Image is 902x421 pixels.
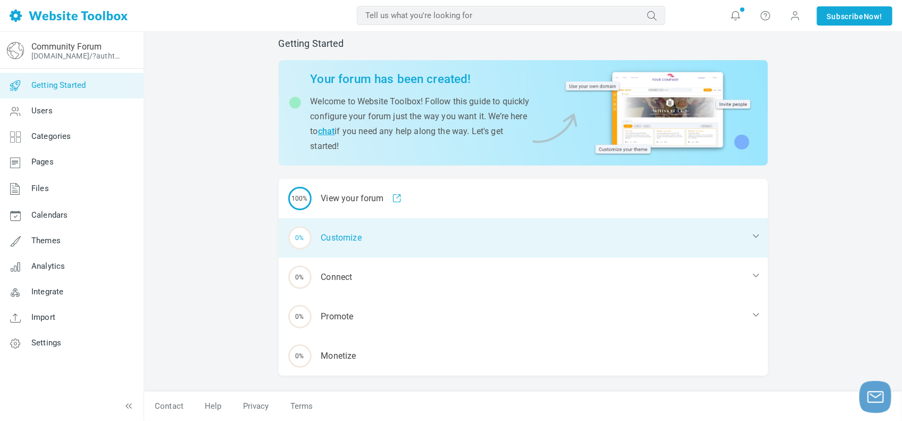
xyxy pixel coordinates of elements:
[859,381,891,413] button: Launch chat
[288,344,312,368] span: 0%
[288,305,312,328] span: 0%
[279,297,768,336] div: Promote
[31,287,63,296] span: Integrate
[31,236,61,245] span: Themes
[817,6,892,26] a: SubscribeNow!
[279,336,768,376] div: Monetize
[279,218,768,258] div: Customize
[31,157,54,167] span: Pages
[7,42,24,59] img: globe-icon.png
[280,397,324,416] a: Terms
[31,106,53,115] span: Users
[288,226,312,250] span: 0%
[288,266,312,289] span: 0%
[288,187,312,210] span: 100%
[279,179,768,218] a: 100% View your forum
[31,131,71,141] span: Categories
[31,210,68,220] span: Calendars
[279,179,768,218] div: View your forum
[31,184,49,193] span: Files
[31,338,61,348] span: Settings
[279,258,768,297] div: Connect
[279,38,768,49] h2: Getting Started
[311,72,530,86] h2: Your forum has been created!
[311,94,530,154] p: Welcome to Website Toolbox! Follow this guide to quickly configure your forum just the way you wa...
[318,126,335,136] a: chat
[31,80,86,90] span: Getting Started
[144,397,194,416] a: Contact
[279,336,768,376] a: 0% Monetize
[194,397,232,416] a: Help
[232,397,280,416] a: Privacy
[31,261,65,271] span: Analytics
[31,312,55,322] span: Import
[31,52,124,60] a: [DOMAIN_NAME]/?authtoken=8d5bd0d3e0138b6830ccfa8aa5e1d6b9&rememberMe=1
[31,42,102,52] a: Community Forum
[357,6,665,25] input: Tell us what you're looking for
[864,11,882,22] span: Now!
